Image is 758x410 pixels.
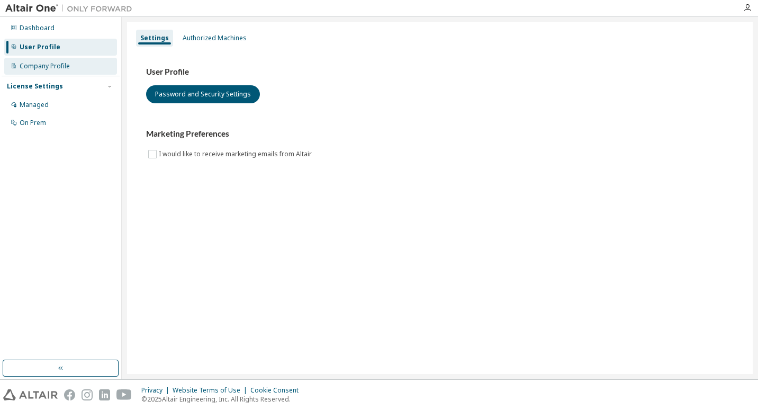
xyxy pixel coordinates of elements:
[20,119,46,127] div: On Prem
[146,129,734,139] h3: Marketing Preferences
[141,386,173,395] div: Privacy
[82,389,93,400] img: instagram.svg
[20,24,55,32] div: Dashboard
[173,386,250,395] div: Website Terms of Use
[116,389,132,400] img: youtube.svg
[99,389,110,400] img: linkedin.svg
[20,101,49,109] div: Managed
[183,34,247,42] div: Authorized Machines
[146,85,260,103] button: Password and Security Settings
[141,395,305,404] p: © 2025 Altair Engineering, Inc. All Rights Reserved.
[7,82,63,91] div: License Settings
[64,389,75,400] img: facebook.svg
[3,389,58,400] img: altair_logo.svg
[159,148,314,161] label: I would like to receive marketing emails from Altair
[140,34,169,42] div: Settings
[20,62,70,70] div: Company Profile
[20,43,60,51] div: User Profile
[146,67,734,77] h3: User Profile
[250,386,305,395] div: Cookie Consent
[5,3,138,14] img: Altair One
